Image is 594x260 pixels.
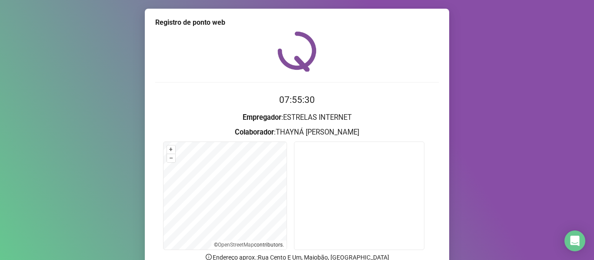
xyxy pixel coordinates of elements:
[214,242,284,248] li: © contributors.
[155,112,439,123] h3: : ESTRELAS INTERNET
[167,154,175,162] button: –
[218,242,254,248] a: OpenStreetMap
[235,128,274,136] strong: Colaborador
[155,17,439,28] div: Registro de ponto web
[564,230,585,251] div: Open Intercom Messenger
[243,113,281,122] strong: Empregador
[277,31,317,72] img: QRPoint
[155,127,439,138] h3: : THAYNÁ [PERSON_NAME]
[279,95,315,105] time: 07:55:30
[167,145,175,154] button: +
